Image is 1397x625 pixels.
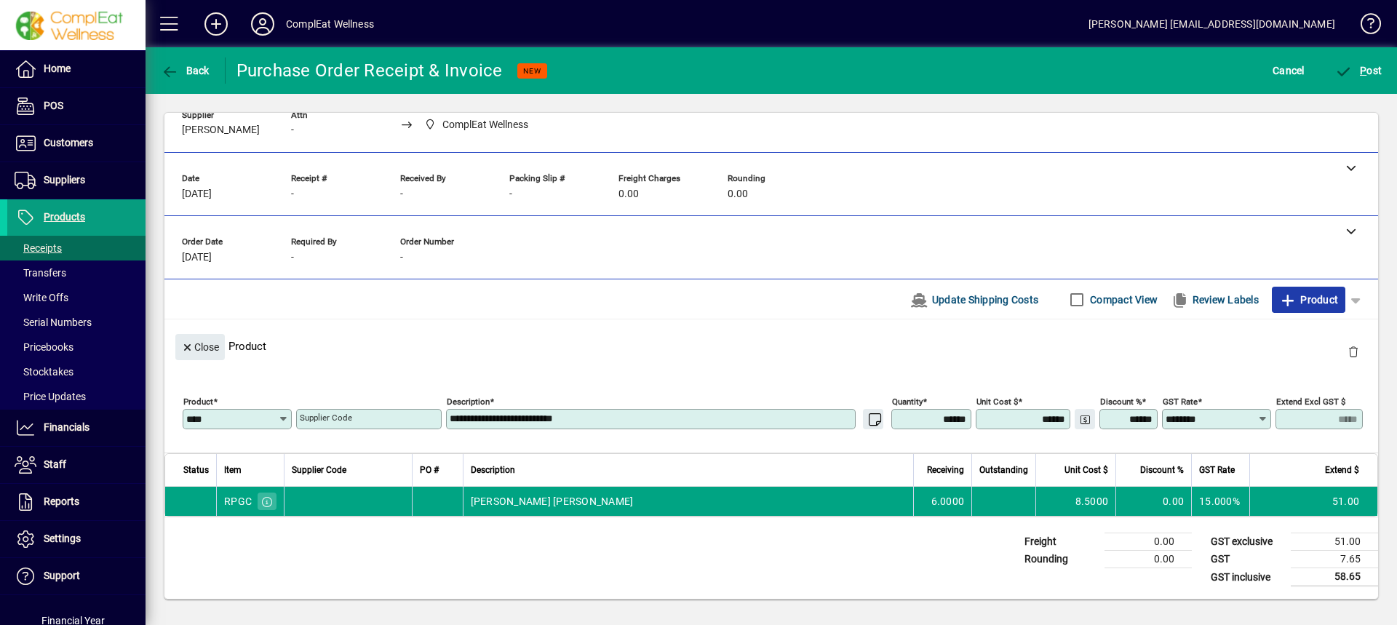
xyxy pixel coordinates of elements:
span: Item [224,462,242,478]
button: Update Shipping Costs [904,287,1044,313]
span: [PERSON_NAME] [182,124,260,136]
span: 0.00 [728,188,748,200]
span: Supplier Code [292,462,346,478]
span: P [1360,65,1366,76]
a: Stocktakes [7,359,146,384]
span: Transfers [15,267,66,279]
a: Customers [7,125,146,162]
span: Close [181,335,219,359]
a: Suppliers [7,162,146,199]
button: Post [1332,57,1386,84]
span: 0.00 [618,188,639,200]
td: Rounding [1017,551,1105,568]
span: - [400,188,403,200]
span: - [509,188,512,200]
span: Staff [44,458,66,470]
span: GST Rate [1199,462,1235,478]
mat-label: Discount % [1100,397,1142,407]
span: Back [161,65,210,76]
span: Suppliers [44,174,85,186]
button: Profile [239,11,286,37]
button: Close [175,334,225,360]
a: Write Offs [7,285,146,310]
app-page-header-button: Delete [1336,345,1371,358]
mat-label: Extend excl GST $ [1276,397,1345,407]
a: Support [7,558,146,594]
span: Financials [44,421,89,433]
span: Extend $ [1325,462,1359,478]
mat-label: GST rate [1163,397,1198,407]
a: Transfers [7,260,146,285]
button: Cancel [1269,57,1308,84]
span: Write Offs [15,292,68,303]
button: Review Labels [1165,287,1265,313]
td: GST inclusive [1203,568,1291,586]
span: Products [44,211,85,223]
mat-label: Supplier Code [300,413,352,423]
span: - [291,188,294,200]
button: Product [1272,287,1345,313]
span: Home [44,63,71,74]
span: Price Updates [15,391,86,402]
a: Receipts [7,236,146,260]
div: Purchase Order Receipt & Invoice [236,59,503,82]
td: 7.65 [1291,551,1378,568]
span: NEW [523,66,541,76]
span: Cancel [1273,59,1305,82]
span: Outstanding [979,462,1028,478]
div: Product [164,319,1378,373]
span: Status [183,462,209,478]
span: 8.5000 [1075,494,1109,509]
span: 6.0000 [931,494,965,509]
span: Pricebooks [15,341,73,353]
span: - [400,252,403,263]
span: Customers [44,137,93,148]
td: 51.00 [1249,487,1377,516]
td: 58.65 [1291,568,1378,586]
td: GST exclusive [1203,533,1291,551]
div: ComplEat Wellness [286,12,374,36]
span: Receiving [927,462,964,478]
app-page-header-button: Back [146,57,226,84]
span: Review Labels [1171,288,1259,311]
span: Stocktakes [15,366,73,378]
span: ost [1335,65,1382,76]
mat-label: Product [183,397,213,407]
a: Reports [7,484,146,520]
button: Delete [1336,334,1371,369]
td: [PERSON_NAME] [PERSON_NAME] [463,487,914,516]
span: Support [44,570,80,581]
a: Price Updates [7,384,146,409]
a: Home [7,51,146,87]
span: Reports [44,495,79,507]
td: 0.00 [1115,487,1191,516]
a: Staff [7,447,146,483]
div: [PERSON_NAME] [EMAIL_ADDRESS][DOMAIN_NAME] [1088,12,1335,36]
a: Settings [7,521,146,557]
span: ComplEat Wellness [421,116,535,134]
div: RPGC [224,494,252,509]
span: Unit Cost $ [1064,462,1108,478]
td: 0.00 [1105,533,1192,551]
a: Serial Numbers [7,310,146,335]
span: Receipts [15,242,62,254]
span: Product [1279,288,1338,311]
span: Discount % [1140,462,1184,478]
mat-label: Description [447,397,490,407]
td: 51.00 [1291,533,1378,551]
a: Knowledge Base [1350,3,1379,50]
td: GST [1203,551,1291,568]
td: 0.00 [1105,551,1192,568]
button: Add [193,11,239,37]
span: Update Shipping Costs [910,288,1038,311]
a: POS [7,88,146,124]
a: Pricebooks [7,335,146,359]
td: Freight [1017,533,1105,551]
span: - [291,124,294,136]
span: ComplEat Wellness [442,117,528,132]
span: - [291,252,294,263]
span: [DATE] [182,188,212,200]
button: Change Price Levels [1075,409,1095,429]
app-page-header-button: Close [172,340,228,353]
span: Description [471,462,515,478]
